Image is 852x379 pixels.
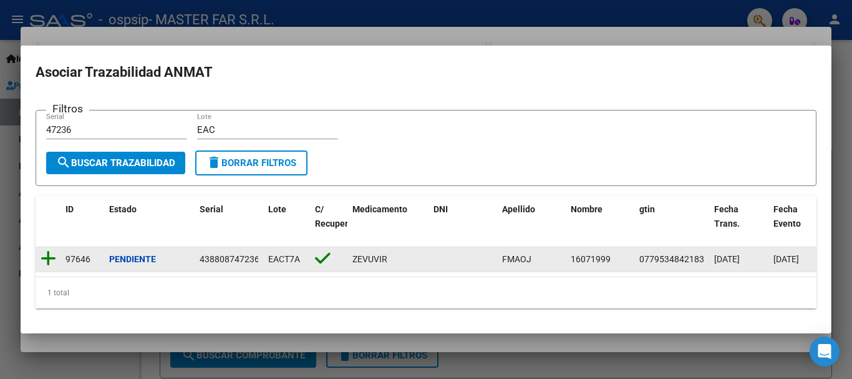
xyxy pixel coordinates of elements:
datatable-header-cell: Nombre [566,196,634,251]
span: [DATE] [714,254,740,264]
span: 97646 [65,254,90,264]
span: gtin [639,204,655,214]
span: Estado [109,204,137,214]
datatable-header-cell: Apellido [497,196,566,251]
span: Nombre [571,204,603,214]
datatable-header-cell: Serial [195,196,263,251]
span: Lote [268,204,286,214]
span: 16071999 [571,254,611,264]
button: Borrar Filtros [195,150,307,175]
datatable-header-cell: Medicamento [347,196,428,251]
div: Open Intercom Messenger [810,337,840,367]
span: DNI [433,204,448,214]
span: Borrar Filtros [206,157,296,169]
strong: Pendiente [109,254,156,264]
h3: Filtros [46,101,89,117]
span: Medicamento [352,204,407,214]
datatable-header-cell: Fecha Trans. [709,196,768,251]
span: Apellido [502,204,535,214]
span: 07795348421831 [639,254,709,264]
datatable-header-cell: gtin [634,196,709,251]
span: EACT7A [268,254,300,264]
span: 438808747236 [200,254,259,264]
datatable-header-cell: ID [61,196,104,251]
div: 1 total [36,277,816,308]
mat-icon: delete [206,155,221,170]
span: ID [65,204,74,214]
span: FMAOJ [502,254,531,264]
datatable-header-cell: Fecha Evento [768,196,828,251]
span: Fecha Evento [773,204,801,229]
datatable-header-cell: Lote [263,196,310,251]
h2: Asociar Trazabilidad ANMAT [36,61,816,84]
span: Serial [200,204,223,214]
datatable-header-cell: DNI [428,196,497,251]
datatable-header-cell: C/ Recupero [310,196,347,251]
span: ZEVUVIR [352,254,387,264]
mat-icon: search [56,155,71,170]
button: Buscar Trazabilidad [46,152,185,174]
span: Fecha Trans. [714,204,740,229]
span: Buscar Trazabilidad [56,157,175,169]
datatable-header-cell: Estado [104,196,195,251]
span: C/ Recupero [315,204,353,229]
span: [DATE] [773,254,799,264]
